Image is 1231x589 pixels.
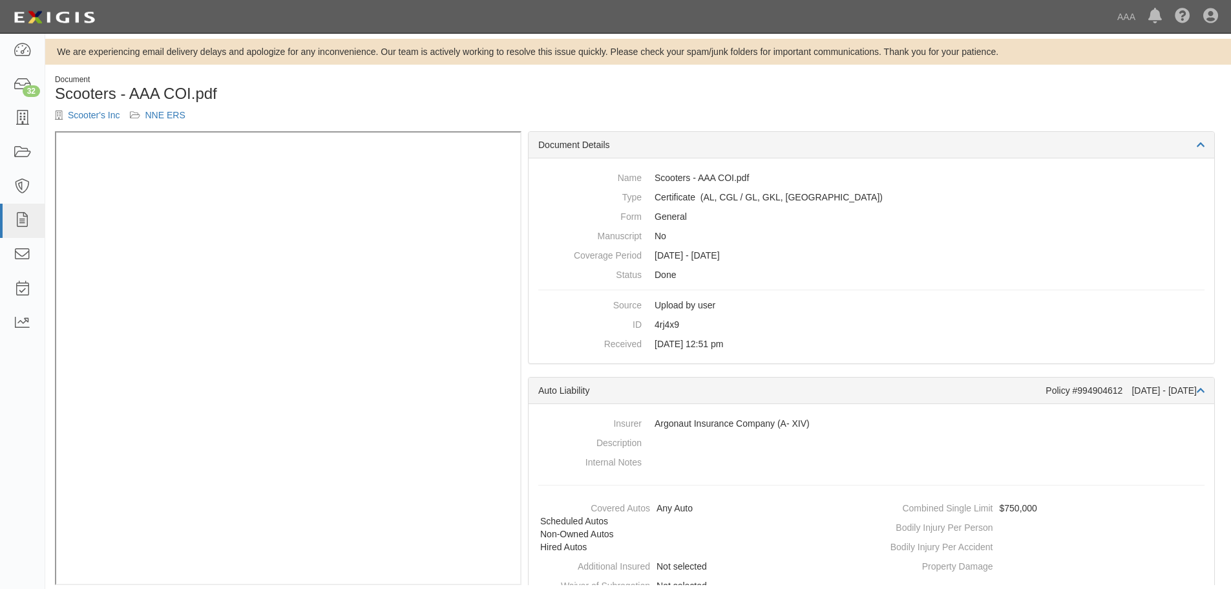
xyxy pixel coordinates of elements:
i: Help Center - Complianz [1175,9,1190,25]
dd: Auto Liability Commercial General Liability / Garage Liability Garage Keepers Liability On-Hook [538,187,1205,207]
div: Policy #994904612 [DATE] - [DATE] [1046,384,1205,397]
dd: No [538,226,1205,246]
dd: $750,000 [877,498,1210,518]
dd: Any Auto, Scheduled Autos, Non-Owned Autos, Hired Autos [534,498,867,557]
dt: Property Damage [877,557,993,573]
dt: Internal Notes [538,453,642,469]
dt: Type [538,187,642,204]
dd: Upload by user [538,295,1205,315]
dt: Name [538,168,642,184]
dt: Additional Insured [534,557,650,573]
dt: Status [538,265,642,281]
dd: Argonaut Insurance Company (A- XIV) [538,414,1205,433]
div: Auto Liability [538,384,1046,397]
dt: Bodily Injury Per Person [877,518,993,534]
img: logo-5460c22ac91f19d4615b14bd174203de0afe785f0fc80cf4dbbc73dc1793850b.png [10,6,99,29]
dd: General [538,207,1205,226]
dt: Received [538,334,642,350]
dd: 4rj4x9 [538,315,1205,334]
dt: Description [538,433,642,449]
a: Scooter's Inc [68,110,120,120]
dd: [DATE] 12:51 pm [538,334,1205,354]
dt: Source [538,295,642,312]
div: Document [55,74,629,85]
a: NNE ERS [145,110,185,120]
dd: Scooters - AAA COI.pdf [538,168,1205,187]
a: AAA [1111,4,1142,30]
dt: Form [538,207,642,223]
div: Document Details [529,132,1214,158]
dd: Not selected [534,557,867,576]
dt: Manuscript [538,226,642,242]
dt: Insurer [538,414,642,430]
dt: Bodily Injury Per Accident [877,537,993,553]
dt: ID [538,315,642,331]
div: We are experiencing email delivery delays and apologize for any inconvenience. Our team is active... [45,45,1231,58]
h1: Scooters - AAA COI.pdf [55,85,629,102]
dt: Covered Autos [534,498,650,515]
dt: Combined Single Limit [877,498,993,515]
dd: [DATE] - [DATE] [538,246,1205,265]
dt: Coverage Period [538,246,642,262]
dd: Done [538,265,1205,284]
div: 32 [23,85,40,97]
